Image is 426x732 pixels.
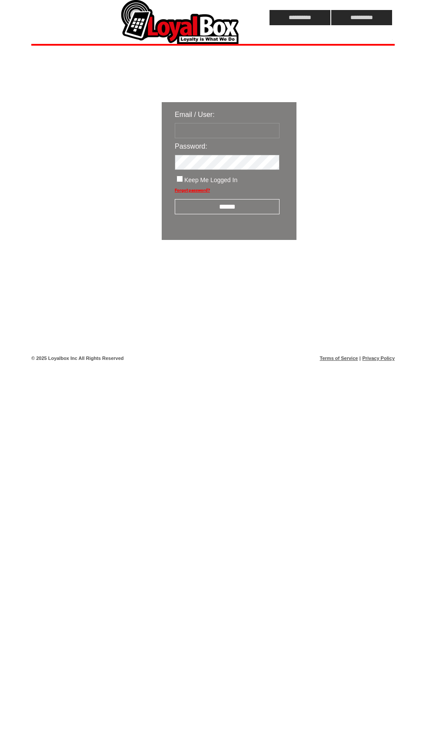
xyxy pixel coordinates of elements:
[359,356,361,361] span: |
[184,176,237,183] span: Keep Me Logged In
[175,143,207,150] span: Password:
[175,111,215,118] span: Email / User:
[362,356,395,361] a: Privacy Policy
[31,356,124,361] span: © 2025 Loyalbox Inc All Rights Reserved
[320,356,358,361] a: Terms of Service
[175,188,210,193] a: Forgot password?
[322,262,365,273] img: transparent.png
